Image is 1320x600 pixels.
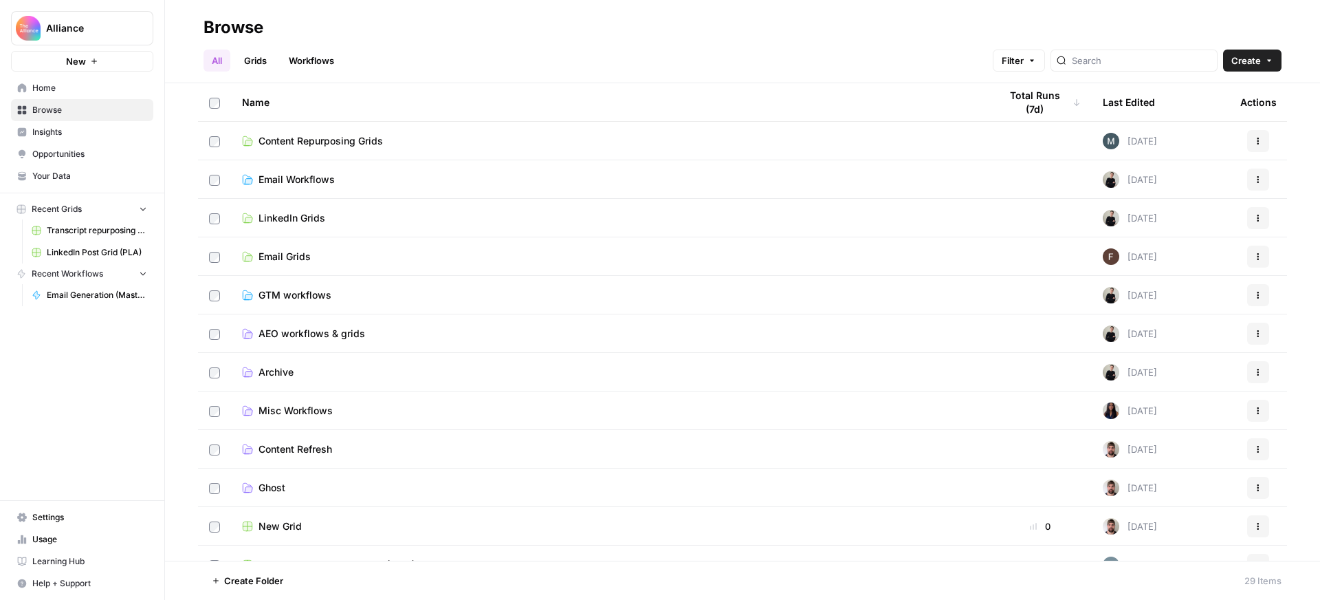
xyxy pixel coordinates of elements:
span: LinkedIn Post Grid (PLA) [47,246,147,259]
span: AEO workflows & grids [258,327,365,341]
img: 9ucy7zvi246h5jy943jx4fqk49j8 [1103,518,1119,535]
img: 9ucy7zvi246h5jy943jx4fqk49j8 [1103,441,1119,458]
a: Settings [11,506,153,528]
span: Home [32,82,147,94]
a: Transcript repurposing (PLA) [25,219,153,242]
img: rox323kbkgutb4wcij4krxobkpon [1103,403,1119,419]
span: Alliance [46,21,129,35]
img: rzyuksnmva7rad5cmpd7k6b2ndco [1103,364,1119,381]
div: [DATE] [1103,557,1157,573]
input: Search [1072,54,1211,67]
span: Create [1231,54,1261,67]
a: Workflows [280,50,342,72]
span: Browse [32,104,147,116]
button: Workspace: Alliance [11,11,153,45]
div: Last Edited [1103,83,1155,121]
div: Browse [203,17,263,39]
span: LinkedIn Grids [258,211,325,225]
div: [DATE] [1103,518,1157,535]
span: Settings [32,511,147,524]
span: Content Refresh [258,442,332,456]
div: 29 Items [1244,574,1281,588]
div: [DATE] [1103,287,1157,303]
div: Total Runs (7d) [1000,83,1081,121]
a: Misc Workflows [242,404,978,418]
span: Email Workflows [258,173,335,186]
a: Content Repurposing Grids [242,134,978,148]
a: AEO workflows & grids [242,327,978,341]
span: Email Generation (Master) [47,289,147,301]
span: GTM workflows [258,288,331,302]
a: Insights [11,121,153,143]
img: rzyuksnmva7rad5cmpd7k6b2ndco [1103,287,1119,303]
div: [DATE] [1103,480,1157,496]
span: Usage [32,533,147,546]
button: Filter [993,50,1045,72]
a: Ghost [242,481,978,495]
a: Learning Hub [11,550,153,572]
span: Working LinkedIn Post Grid (PMA) [258,558,415,572]
a: Email Generation (Master) [25,284,153,306]
a: New Grid [242,519,978,533]
button: Create Folder [203,570,291,592]
img: rzyuksnmva7rad5cmpd7k6b2ndco [1103,210,1119,226]
div: Actions [1240,83,1277,121]
span: New Grid [258,519,302,533]
a: Email Workflows [242,173,978,186]
span: Email Grids [258,250,311,264]
button: Recent Workflows [11,264,153,284]
button: Help + Support [11,572,153,594]
a: Home [11,77,153,99]
div: Name [242,83,978,121]
a: Your Data [11,165,153,187]
div: [DATE] [1103,210,1157,226]
a: GTM workflows [242,288,978,302]
img: 9ucy7zvi246h5jy943jx4fqk49j8 [1103,480,1119,496]
span: Ghost [258,481,285,495]
span: Learning Hub [32,555,147,568]
span: Transcript repurposing (PLA) [47,224,147,237]
a: Browse [11,99,153,121]
div: [DATE] [1103,364,1157,381]
div: [DATE] [1103,171,1157,188]
span: Create Folder [224,574,283,588]
a: Grids [236,50,275,72]
a: Content Refresh [242,442,978,456]
div: [DATE] [1103,441,1157,458]
span: Content Repurposing Grids [258,134,383,148]
span: Your Data [32,170,147,182]
img: Alliance Logo [16,16,41,41]
button: New [11,51,153,72]
a: LinkedIn Post Grid (PLA) [25,242,153,264]
a: Working LinkedIn Post Grid (PMA) [242,558,978,572]
span: Filter [1002,54,1024,67]
span: Recent Grids [32,203,82,215]
div: [DATE] [1103,403,1157,419]
span: Archive [258,365,294,379]
button: Create [1223,50,1281,72]
div: [DATE] [1103,325,1157,342]
img: rzyuksnmva7rad5cmpd7k6b2ndco [1103,325,1119,342]
a: Opportunities [11,143,153,165]
img: h5oy9qq6rxts7uqn6ijihtw1159t [1103,133,1119,149]
a: Usage [11,528,153,550]
a: Archive [242,365,978,379]
span: Misc Workflows [258,404,333,418]
img: rzyuksnmva7rad5cmpd7k6b2ndco [1103,171,1119,188]
span: Insights [32,126,147,138]
div: [DATE] [1103,133,1157,149]
span: New [66,54,86,68]
span: Opportunities [32,148,147,160]
a: Email Grids [242,250,978,264]
img: ehk4tiupxxmovik5q93f2vi35fzq [1103,248,1119,265]
div: 0 [1000,558,1081,572]
div: [DATE] [1103,248,1157,265]
span: Help + Support [32,577,147,590]
button: Recent Grids [11,199,153,219]
div: 0 [1000,519,1081,533]
a: LinkedIn Grids [242,211,978,225]
img: c8wmpw7vlhc40nwaok2gp41g9gxh [1103,557,1119,573]
a: All [203,50,230,72]
span: Recent Workflows [32,268,103,280]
